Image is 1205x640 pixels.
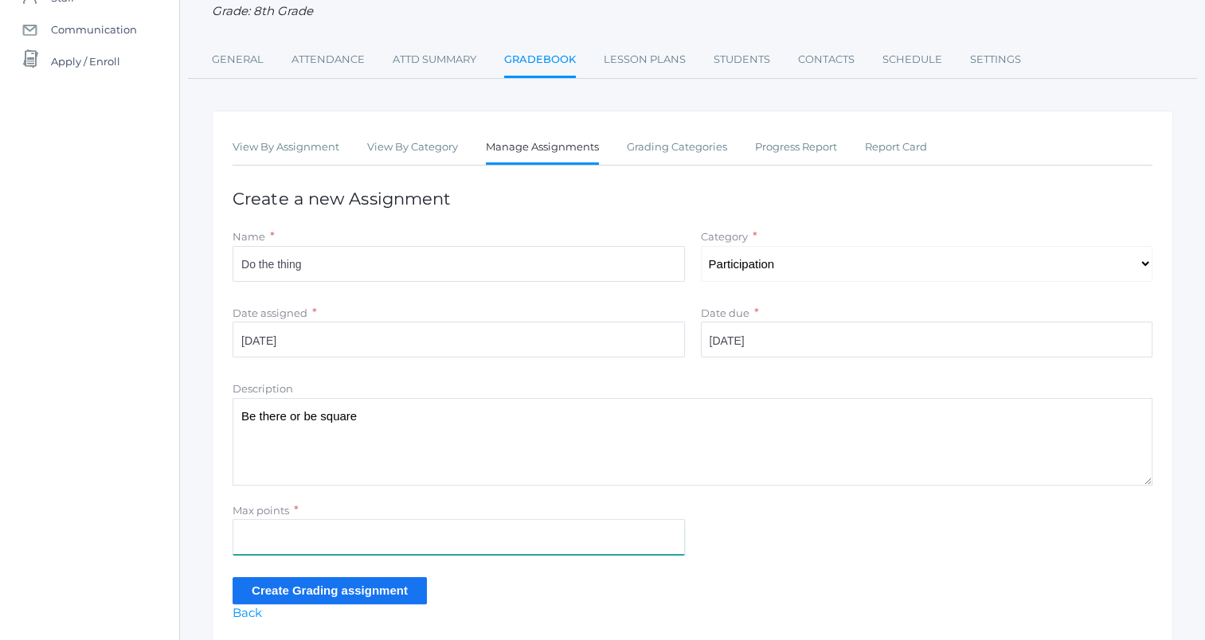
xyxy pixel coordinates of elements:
[233,131,339,163] a: View By Assignment
[233,605,262,620] a: Back
[233,577,427,603] input: Create Grading assignment
[486,131,599,166] a: Manage Assignments
[212,2,1173,21] div: Grade: 8th Grade
[882,44,942,76] a: Schedule
[701,306,749,319] label: Date due
[798,44,855,76] a: Contacts
[393,44,476,76] a: Attd Summary
[233,306,307,319] label: Date assigned
[970,44,1021,76] a: Settings
[504,44,576,78] a: Gradebook
[291,44,365,76] a: Attendance
[755,131,837,163] a: Progress Report
[212,44,264,76] a: General
[51,14,137,45] span: Communication
[627,131,727,163] a: Grading Categories
[233,504,289,517] label: Max points
[233,189,1152,208] h1: Create a new Assignment
[714,44,770,76] a: Students
[233,382,293,395] label: Description
[865,131,927,163] a: Report Card
[233,230,265,243] label: Name
[701,230,748,243] label: Category
[604,44,686,76] a: Lesson Plans
[367,131,458,163] a: View By Category
[51,45,120,77] span: Apply / Enroll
